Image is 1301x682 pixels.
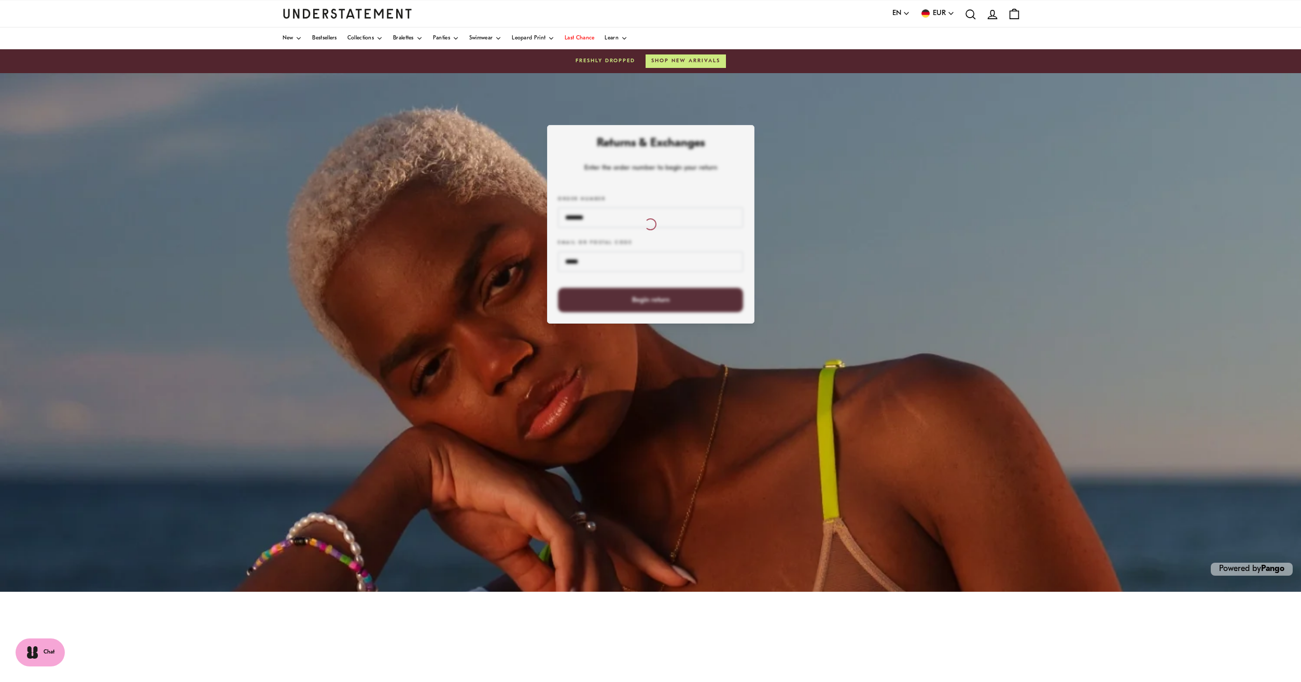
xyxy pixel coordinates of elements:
a: Collections [347,27,383,49]
span: Chat [44,648,54,657]
span: EN [892,8,901,19]
span: Learn [605,36,619,41]
button: EUR [920,8,955,19]
button: Chat [16,638,65,666]
span: Leopard Print [512,36,545,41]
a: Bralettes [393,27,423,49]
p: Powered by [1211,563,1293,576]
a: Pango [1261,565,1284,573]
a: Panties [433,27,459,49]
a: Last Chance [565,27,594,49]
a: Learn [605,27,627,49]
a: Understatement Homepage [283,9,412,18]
a: Freshly droppedShop new arrivals [283,54,1019,68]
a: New [283,27,302,49]
a: Leopard Print [512,27,554,49]
span: New [283,36,293,41]
span: EUR [933,8,946,19]
span: Swimwear [469,36,493,41]
button: EN [892,8,910,19]
span: Bralettes [393,36,414,41]
span: Freshly dropped [576,57,635,65]
span: Bestsellers [312,36,337,41]
button: Shop new arrivals [646,54,726,68]
span: Collections [347,36,374,41]
span: Panties [433,36,450,41]
a: Swimwear [469,27,501,49]
span: Last Chance [565,36,594,41]
a: Bestsellers [312,27,337,49]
